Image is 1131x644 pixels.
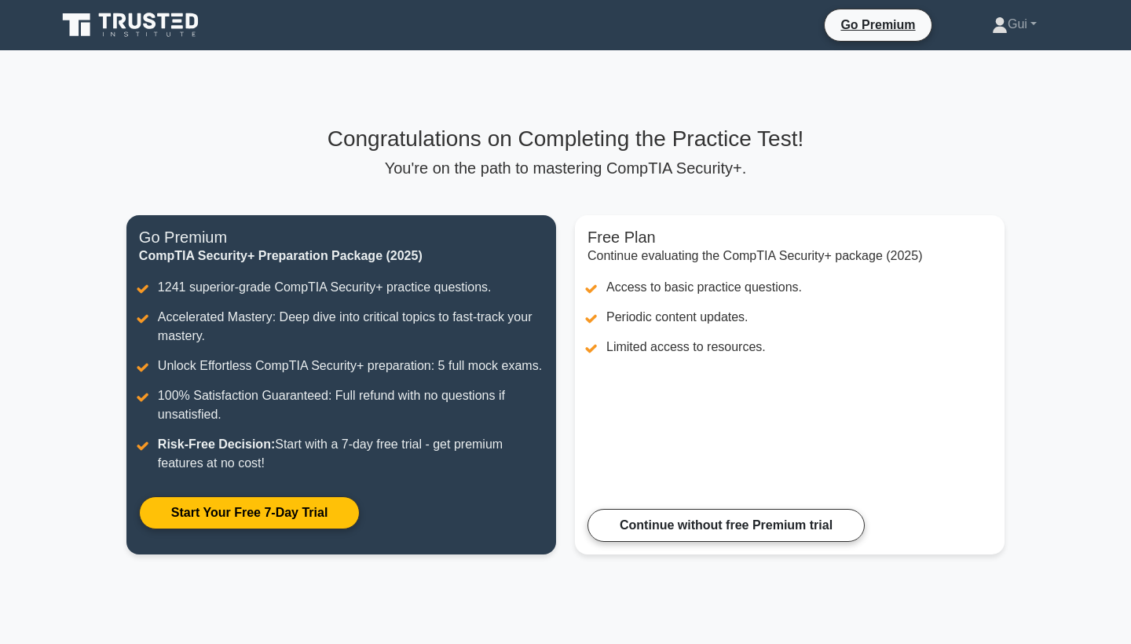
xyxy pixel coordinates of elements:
[831,15,924,35] a: Go Premium
[954,9,1074,40] a: Gui
[126,159,1005,177] p: You're on the path to mastering CompTIA Security+.
[139,496,360,529] a: Start Your Free 7-Day Trial
[587,509,865,542] a: Continue without free Premium trial
[126,126,1005,152] h3: Congratulations on Completing the Practice Test!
